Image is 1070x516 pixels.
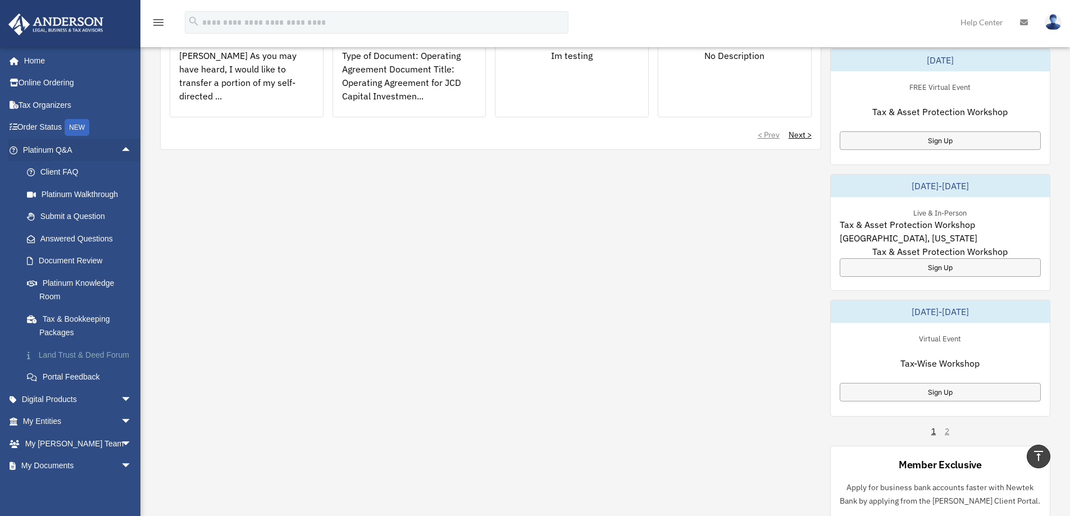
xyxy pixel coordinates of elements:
img: User Pic [1045,14,1062,30]
span: Tax & Asset Protection Workshop [GEOGRAPHIC_DATA], [US_STATE] [840,218,1041,245]
a: Sign Up [840,383,1041,401]
a: My Documentsarrow_drop_down [8,455,149,477]
a: menu [152,20,165,29]
div: Type of Document: Operating Agreement Document Title: Operating Agreement for JCD Capital Investm... [333,40,486,127]
a: Answered Questions [16,227,149,250]
a: Next > [789,129,812,140]
div: Member Exclusive [899,458,982,472]
span: arrow_drop_down [121,388,143,411]
a: Sign Up [840,258,1041,277]
div: [DATE] [831,49,1050,71]
div: NEW [65,119,89,136]
i: search [188,15,200,28]
a: Platinum Q&Aarrow_drop_up [8,139,149,161]
a: Submit a Question [16,206,149,228]
span: arrow_drop_down [121,477,143,500]
span: arrow_drop_down [121,432,143,455]
span: arrow_drop_down [121,410,143,433]
span: Tax-Wise Workshop [900,357,980,370]
div: Im testing [495,40,648,127]
a: Client FAQ [16,161,149,184]
a: My Entitiesarrow_drop_down [8,410,149,433]
a: Tax Organizers [8,94,149,116]
span: Tax & Asset Protection Workshop [872,245,1008,258]
i: vertical_align_top [1032,449,1045,463]
i: menu [152,16,165,29]
a: Platinum Knowledge Room [16,272,149,308]
img: Anderson Advisors Platinum Portal [5,13,107,35]
a: My [PERSON_NAME] Teamarrow_drop_down [8,432,149,455]
a: Home [8,49,143,72]
a: Land Trust & Deed Forum [16,344,149,366]
span: Tax & Asset Protection Workshop [872,105,1008,118]
a: vertical_align_top [1027,445,1050,468]
a: Online Learningarrow_drop_down [8,477,149,499]
a: Portal Feedback [16,366,149,389]
div: [DATE]-[DATE] [831,175,1050,197]
a: Tax & Bookkeeping Packages [16,308,149,344]
p: Apply for business bank accounts faster with Newtek Bank by applying from the [PERSON_NAME] Clien... [840,481,1041,508]
a: 1 [931,426,936,437]
span: arrow_drop_down [121,455,143,478]
a: Online Ordering [8,72,149,94]
div: [PERSON_NAME] As you may have heard, I would like to transfer a portion of my self-directed ... [170,40,323,127]
div: Virtual Event [910,332,970,344]
a: Platinum Walkthrough [16,183,149,206]
a: Sign Up [840,131,1041,150]
span: arrow_drop_up [121,139,143,162]
div: No Description [658,40,811,127]
a: Digital Productsarrow_drop_down [8,388,149,410]
a: Document Review [16,250,149,272]
div: FREE Virtual Event [900,80,980,92]
div: Live & In-Person [904,206,976,218]
div: [DATE]-[DATE] [831,300,1050,323]
a: Order StatusNEW [8,116,149,139]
